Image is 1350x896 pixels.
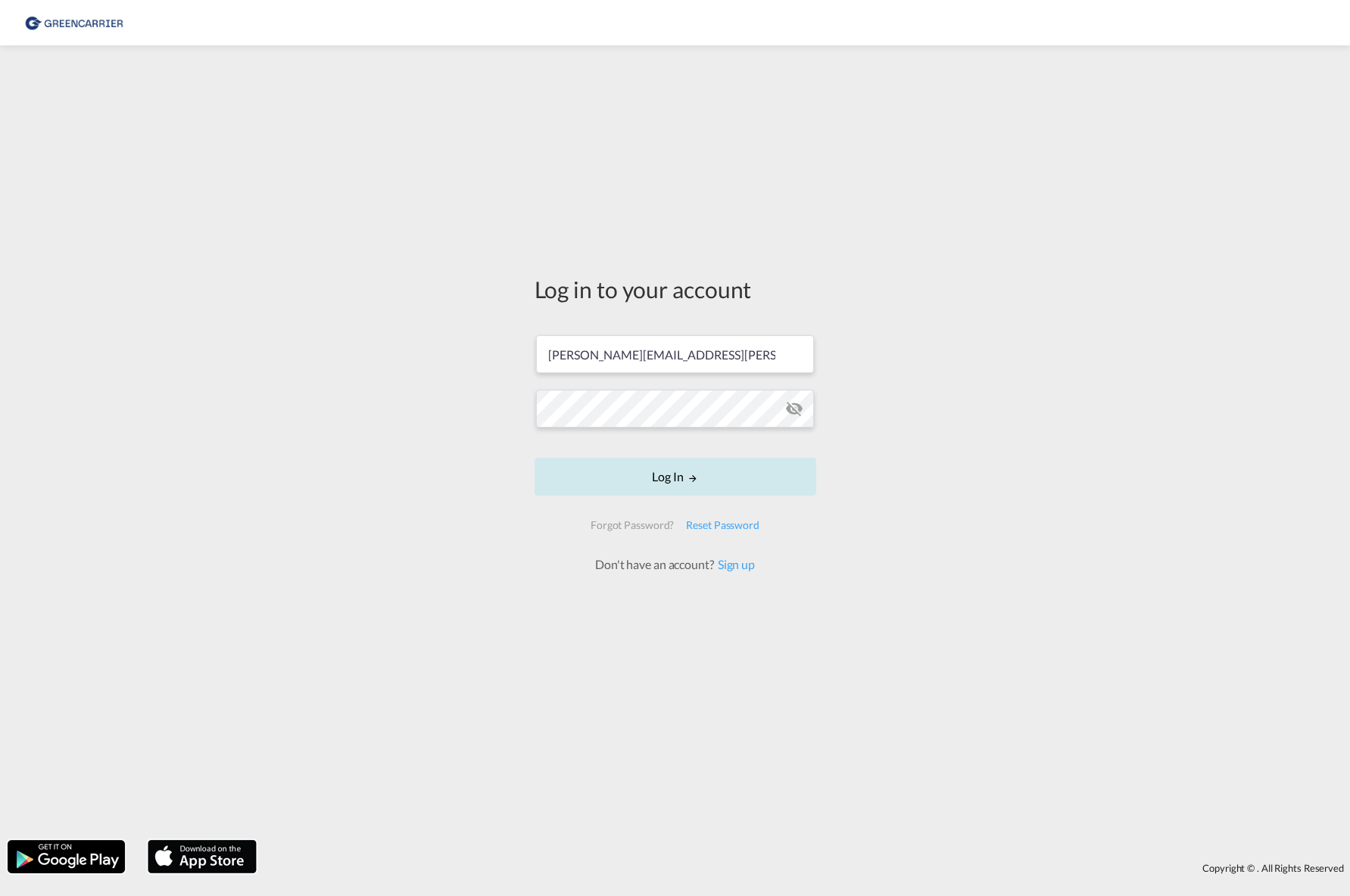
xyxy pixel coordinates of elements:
[585,512,680,539] div: Forgot Password?
[6,838,126,875] img: google.png
[578,556,772,573] div: Don't have an account?
[680,512,765,539] div: Reset Password
[264,855,1350,881] div: Copyright © . All Rights Reserved
[23,6,125,40] img: e39c37208afe11efa9cb1d7a6ea7d6f5.png
[714,557,755,571] a: Sign up
[536,335,814,373] input: Enter email/phone number
[146,838,258,875] img: apple.png
[535,273,816,305] div: Log in to your account
[785,400,803,418] md-icon: icon-eye-off
[535,458,816,496] button: LOGIN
